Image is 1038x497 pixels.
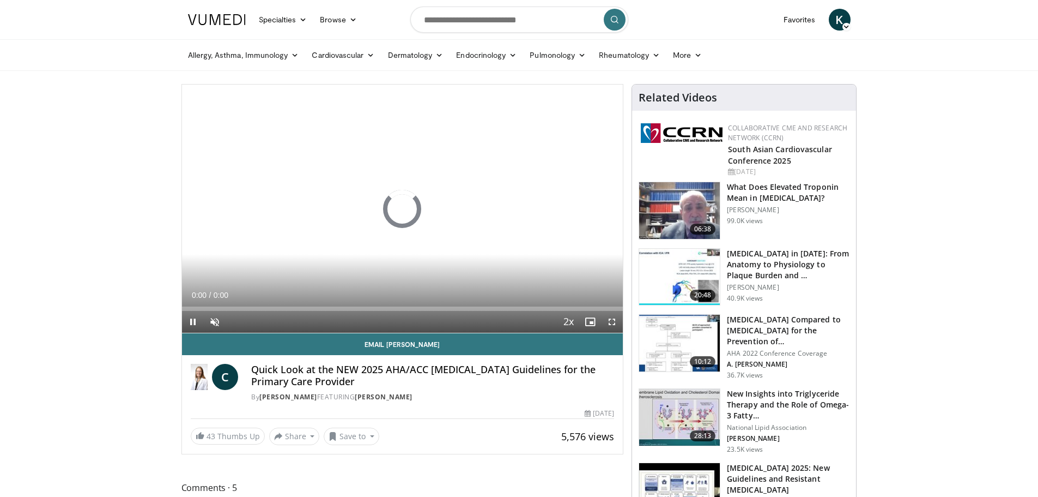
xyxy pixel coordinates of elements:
a: Pulmonology [523,44,592,66]
h3: [MEDICAL_DATA] in [DATE]: From Anatomy to Physiology to Plaque Burden and … [727,248,849,281]
h4: Related Videos [639,91,717,104]
img: a04ee3ba-8487-4636-b0fb-5e8d268f3737.png.150x105_q85_autocrop_double_scale_upscale_version-0.2.png [641,123,723,143]
button: Fullscreen [601,311,623,333]
img: 7c0f9b53-1609-4588-8498-7cac8464d722.150x105_q85_crop-smart_upscale.jpg [639,315,720,372]
a: 06:38 What Does Elevated Troponin Mean in [MEDICAL_DATA]? [PERSON_NAME] 99.0K views [639,182,849,239]
a: Email [PERSON_NAME] [182,333,623,355]
a: K [829,9,851,31]
h4: Quick Look at the NEW 2025 AHA/ACC [MEDICAL_DATA] Guidelines for the Primary Care Provider [251,364,614,387]
button: Unmute [204,311,226,333]
button: Pause [182,311,204,333]
a: Collaborative CME and Research Network (CCRN) [728,123,847,142]
button: Playback Rate [557,311,579,333]
a: More [666,44,708,66]
div: [DATE] [728,167,847,177]
a: Specialties [252,9,314,31]
a: Allergy, Asthma, Immunology [181,44,306,66]
button: Save to [324,428,379,445]
span: 5,576 views [561,430,614,443]
a: 20:48 [MEDICAL_DATA] in [DATE]: From Anatomy to Physiology to Plaque Burden and … [PERSON_NAME] 4... [639,248,849,306]
img: 98daf78a-1d22-4ebe-927e-10afe95ffd94.150x105_q85_crop-smart_upscale.jpg [639,182,720,239]
a: 43 Thumbs Up [191,428,265,445]
span: 0:00 [214,291,228,300]
a: Rheumatology [592,44,666,66]
h3: New Insights into Triglyceride Therapy and the Role of Omega-3 Fatty… [727,388,849,421]
div: Progress Bar [182,307,623,311]
p: [PERSON_NAME] [727,434,849,443]
button: Enable picture-in-picture mode [579,311,601,333]
span: 10:12 [690,356,716,367]
video-js: Video Player [182,85,623,333]
a: South Asian Cardiovascular Conference 2025 [728,144,832,166]
a: [PERSON_NAME] [259,392,317,402]
span: Comments 5 [181,481,624,495]
div: [DATE] [585,409,614,418]
p: 40.9K views [727,294,763,303]
div: By FEATURING [251,392,614,402]
p: [PERSON_NAME] [727,206,849,214]
a: Endocrinology [450,44,523,66]
a: C [212,364,238,390]
a: 28:13 New Insights into Triglyceride Therapy and the Role of Omega-3 Fatty… National Lipid Associ... [639,388,849,454]
h3: [MEDICAL_DATA] 2025: New Guidelines and Resistant [MEDICAL_DATA] [727,463,849,495]
span: / [209,291,211,300]
p: 23.5K views [727,445,763,454]
a: Dermatology [381,44,450,66]
span: 20:48 [690,290,716,301]
p: A. [PERSON_NAME] [727,360,849,369]
a: Browse [313,9,363,31]
h3: [MEDICAL_DATA] Compared to [MEDICAL_DATA] for the Prevention of… [727,314,849,347]
p: 36.7K views [727,371,763,380]
p: AHA 2022 Conference Coverage [727,349,849,358]
a: Cardiovascular [305,44,381,66]
img: Dr. Catherine P. Benziger [191,364,208,390]
button: Share [269,428,320,445]
span: 0:00 [192,291,207,300]
span: 06:38 [690,224,716,235]
span: 43 [207,431,215,441]
img: 823da73b-7a00-425d-bb7f-45c8b03b10c3.150x105_q85_crop-smart_upscale.jpg [639,249,720,306]
a: [PERSON_NAME] [355,392,412,402]
p: 99.0K views [727,217,763,225]
span: 28:13 [690,430,716,441]
a: 10:12 [MEDICAL_DATA] Compared to [MEDICAL_DATA] for the Prevention of… AHA 2022 Conference Covera... [639,314,849,380]
p: [PERSON_NAME] [727,283,849,292]
img: VuMedi Logo [188,14,246,25]
a: Favorites [777,9,822,31]
p: National Lipid Association [727,423,849,432]
input: Search topics, interventions [410,7,628,33]
img: 45ea033d-f728-4586-a1ce-38957b05c09e.150x105_q85_crop-smart_upscale.jpg [639,389,720,446]
h3: What Does Elevated Troponin Mean in [MEDICAL_DATA]? [727,182,849,203]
